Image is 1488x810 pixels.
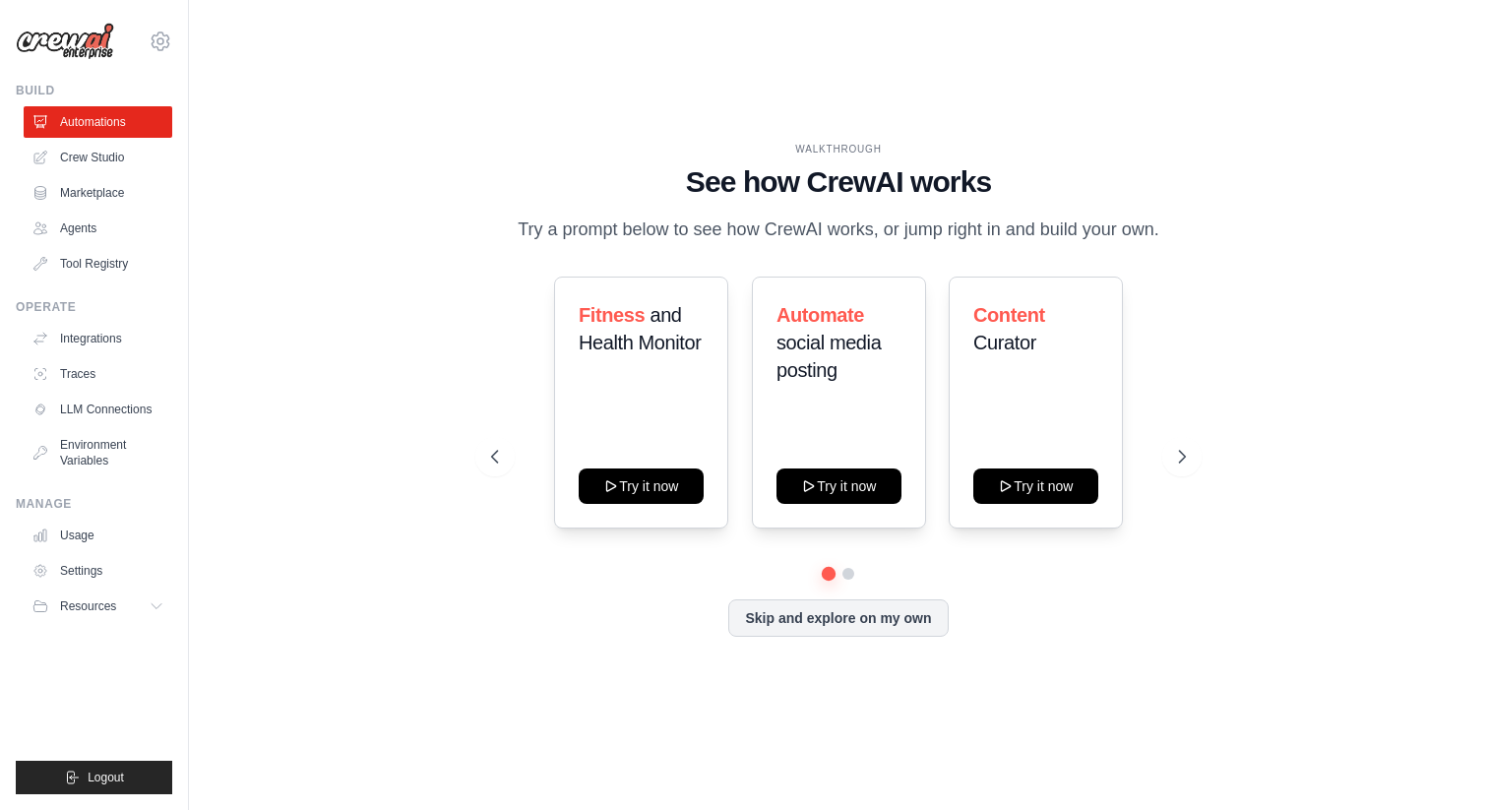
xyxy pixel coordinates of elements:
span: Fitness [579,304,645,326]
a: Automations [24,106,172,138]
button: Try it now [579,468,704,504]
div: Manage [16,496,172,512]
a: Crew Studio [24,142,172,173]
span: social media posting [776,332,881,381]
p: Try a prompt below to see how CrewAI works, or jump right in and build your own. [508,216,1169,244]
img: Logo [16,23,114,60]
a: Traces [24,358,172,390]
span: Logout [88,770,124,785]
h1: See how CrewAI works [491,164,1186,200]
button: Logout [16,761,172,794]
span: Curator [973,332,1036,353]
div: Build [16,83,172,98]
button: Try it now [973,468,1098,504]
div: WALKTHROUGH [491,142,1186,156]
iframe: Chat Widget [1390,716,1488,810]
a: Marketplace [24,177,172,209]
a: Environment Variables [24,429,172,476]
span: Resources [60,598,116,614]
a: Agents [24,213,172,244]
span: and Health Monitor [579,304,701,353]
a: Integrations [24,323,172,354]
a: LLM Connections [24,394,172,425]
button: Skip and explore on my own [728,599,948,637]
span: Automate [776,304,864,326]
button: Resources [24,591,172,622]
a: Tool Registry [24,248,172,280]
a: Settings [24,555,172,587]
button: Try it now [776,468,901,504]
a: Usage [24,520,172,551]
div: Operate [16,299,172,315]
span: Content [973,304,1045,326]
